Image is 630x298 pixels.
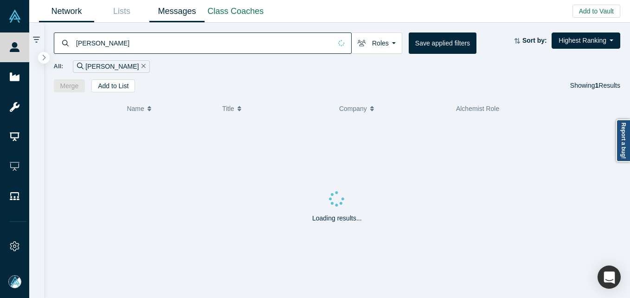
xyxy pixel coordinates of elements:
[91,79,135,92] button: Add to List
[8,275,21,288] img: Mia Scott's Account
[54,62,64,71] span: All:
[139,61,146,72] button: Remove Filter
[8,10,21,23] img: Alchemist Vault Logo
[339,99,446,118] button: Company
[456,105,499,112] span: Alchemist Role
[222,99,329,118] button: Title
[127,99,212,118] button: Name
[94,0,149,22] a: Lists
[222,99,234,118] span: Title
[351,32,402,54] button: Roles
[73,60,150,73] div: [PERSON_NAME]
[39,0,94,22] a: Network
[572,5,620,18] button: Add to Vault
[312,214,362,223] p: Loading results...
[595,82,599,89] strong: 1
[616,119,630,162] a: Report a bug!
[595,82,620,89] span: Results
[205,0,267,22] a: Class Coaches
[127,99,144,118] span: Name
[339,99,367,118] span: Company
[522,37,547,44] strong: Sort by:
[54,79,85,92] button: Merge
[552,32,620,49] button: Highest Ranking
[570,79,620,92] div: Showing
[149,0,205,22] a: Messages
[75,32,332,54] input: Search by name, title, company, summary, expertise, investment criteria or topics of focus
[409,32,476,54] button: Save applied filters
